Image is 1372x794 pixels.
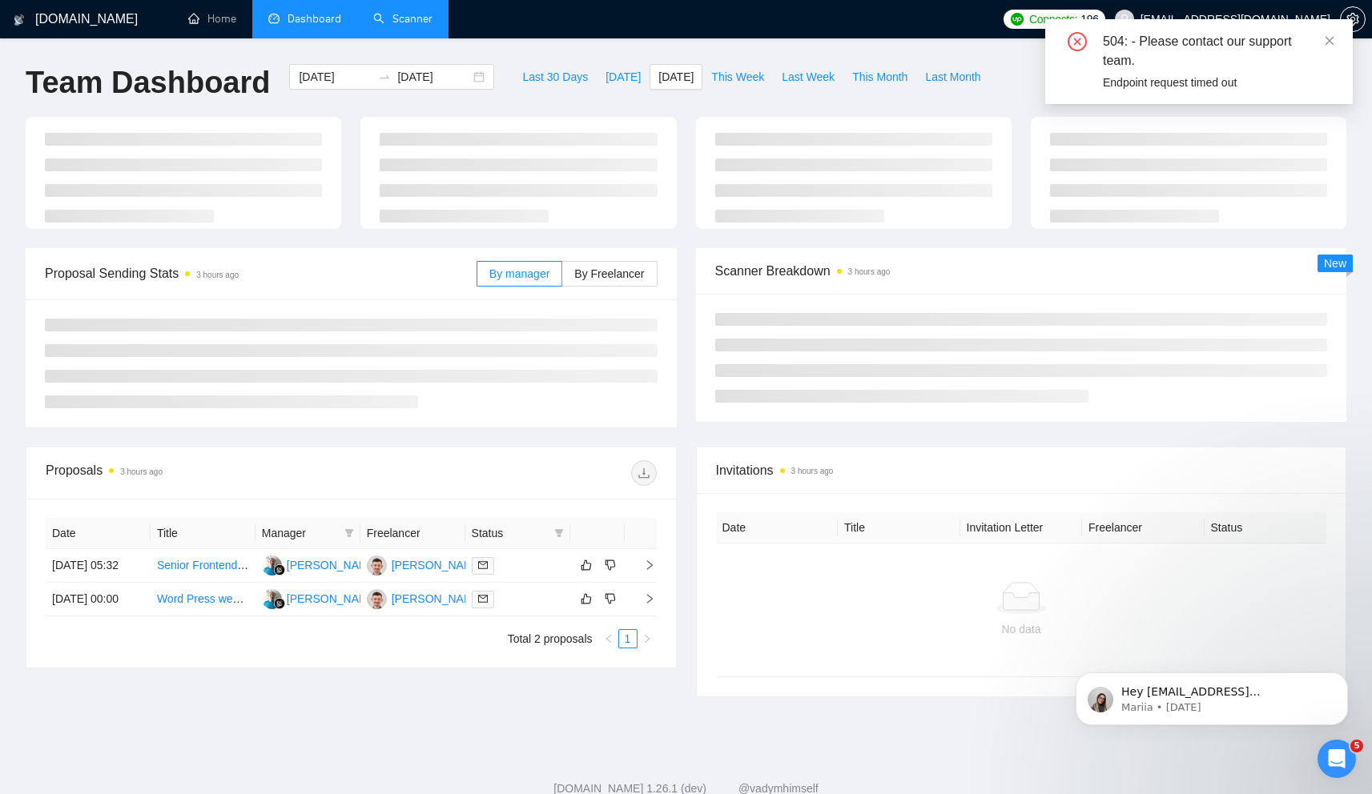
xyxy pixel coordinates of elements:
[551,521,567,545] span: filter
[716,460,1327,480] span: Invitations
[45,263,477,283] span: Proposal Sending Stats
[262,524,338,542] span: Manager
[604,634,614,644] span: left
[157,592,493,605] a: Word Press website designer to build a 2 pages for existing website
[255,518,360,549] th: Manager
[392,590,484,608] div: [PERSON_NAME]
[472,524,548,542] span: Status
[478,560,488,570] span: mail
[268,13,280,24] span: dashboard
[1340,13,1366,26] a: setting
[287,590,379,608] div: [PERSON_NAME]
[1318,740,1356,778] iframe: Intercom live chat
[26,64,270,102] h1: Team Dashboard
[619,630,637,648] a: 1
[658,68,694,86] span: [DATE]
[581,592,592,605] span: like
[274,598,285,609] img: gigradar-bm.png
[599,629,618,648] li: Previous Page
[46,583,151,616] td: [DATE] 00:00
[605,592,616,605] span: dislike
[392,556,484,574] div: [PERSON_NAME]
[508,629,593,648] li: Total 2 proposals
[1119,14,1130,25] span: user
[262,589,282,609] img: SS
[791,467,834,475] time: 3 hours ago
[367,555,387,575] img: RR
[344,528,354,538] span: filter
[638,629,657,648] button: right
[916,64,989,90] button: Last Month
[287,556,379,574] div: [PERSON_NAME]
[601,555,620,575] button: dislike
[711,68,764,86] span: This Week
[631,593,655,604] span: right
[46,518,151,549] th: Date
[1103,32,1334,70] div: 504: - Please contact our support team.
[1029,10,1077,28] span: Connects:
[843,64,916,90] button: This Month
[151,518,255,549] th: Title
[1082,512,1205,543] th: Freelancer
[188,12,236,26] a: homeHome
[960,512,1083,543] th: Invitation Letter
[729,620,1314,638] div: No data
[782,68,835,86] span: Last Week
[299,68,372,86] input: Start date
[577,589,596,608] button: like
[599,629,618,648] button: left
[581,559,592,571] span: like
[46,460,351,486] div: Proposals
[716,512,839,543] th: Date
[631,559,655,571] span: right
[489,267,549,280] span: By manager
[702,64,773,90] button: This Week
[1080,10,1098,28] span: 196
[638,629,657,648] li: Next Page
[852,68,907,86] span: This Month
[848,267,891,276] time: 3 hours ago
[46,549,151,583] td: [DATE] 05:32
[773,64,843,90] button: Last Week
[367,589,387,609] img: RR
[1341,13,1365,26] span: setting
[157,559,284,571] a: Senior Frontend engineer
[1350,740,1363,752] span: 5
[274,564,285,575] img: gigradar-bm.png
[925,68,980,86] span: Last Month
[838,512,960,543] th: Title
[341,521,357,545] span: filter
[577,555,596,575] button: like
[367,591,484,604] a: RR[PERSON_NAME]
[1340,6,1366,32] button: setting
[1324,257,1346,270] span: New
[478,594,488,604] span: mail
[360,518,465,549] th: Freelancer
[554,528,564,538] span: filter
[1103,74,1334,91] div: Endpoint request timed out
[597,64,650,90] button: [DATE]
[262,558,379,571] a: SS[PERSON_NAME]
[513,64,597,90] button: Last 30 Days
[151,583,255,616] td: Word Press website designer to build a 2 pages for existing website
[1052,639,1372,751] iframe: Intercom notifications message
[1205,512,1327,543] th: Status
[367,558,484,571] a: RR[PERSON_NAME]
[397,68,470,86] input: End date
[642,634,652,644] span: right
[715,261,1328,281] span: Scanner Breakdown
[288,12,341,26] span: Dashboard
[1011,13,1024,26] img: upwork-logo.png
[120,467,163,476] time: 3 hours ago
[1324,35,1335,46] span: close
[14,7,25,33] img: logo
[606,68,641,86] span: [DATE]
[196,271,239,279] time: 3 hours ago
[1068,32,1087,51] span: close-circle
[378,70,391,83] span: to
[151,549,255,583] td: Senior Frontend engineer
